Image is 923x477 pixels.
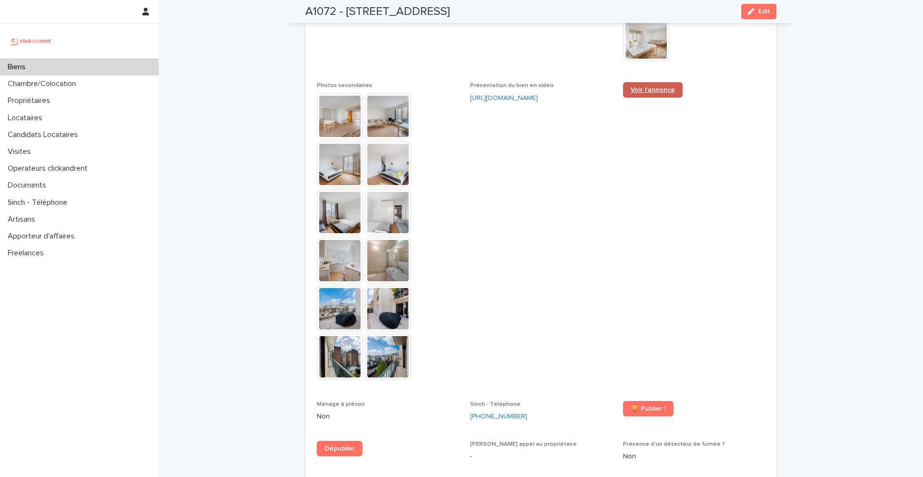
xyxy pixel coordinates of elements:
[317,83,372,88] span: Photos secondaires
[470,452,612,462] p: -
[470,413,527,420] ringoverc2c-84e06f14122c: Call with Ringover
[317,402,365,407] span: Ménage à prévoir
[470,412,527,422] a: [PHONE_NUMBER]
[324,445,355,452] span: Dépublier
[623,401,674,416] a: 🏆 Publier !
[8,31,54,50] img: UCB0brd3T0yccxBKYDjQ
[470,402,521,407] span: Sinch - Téléphone
[4,96,58,105] p: Propriétaires
[470,413,527,420] ringoverc2c-number-84e06f14122c: [PHONE_NUMBER]
[631,87,675,93] span: Voir l'annonce
[631,405,666,412] span: 🏆 Publier !
[4,63,33,72] p: Biens
[623,82,683,98] a: Voir l'annonce
[4,130,86,139] p: Candidats Locataires
[4,164,95,173] p: Operateurs clickandrent
[4,113,50,123] p: Locataires
[305,5,450,19] h2: A1072 - [STREET_ADDRESS]
[317,441,362,456] a: Dépublier
[758,8,770,15] span: Edit
[470,83,554,88] span: Présentation du bien en vidéo
[4,147,38,156] p: Visites
[317,412,459,422] p: Non
[470,441,577,447] span: [PERSON_NAME] appel au propriétaire
[741,4,776,19] button: Edit
[4,232,82,241] p: Apporteur d'affaires
[623,452,765,462] p: Non
[4,215,43,224] p: Artisans
[470,95,538,101] a: [URL][DOMAIN_NAME]
[623,441,725,447] span: Présence d'un détecteur de fumée ?
[4,181,54,190] p: Documents
[4,249,51,258] p: Freelances
[4,198,75,207] p: Sinch - Téléphone
[4,79,84,88] p: Chambre/Colocation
